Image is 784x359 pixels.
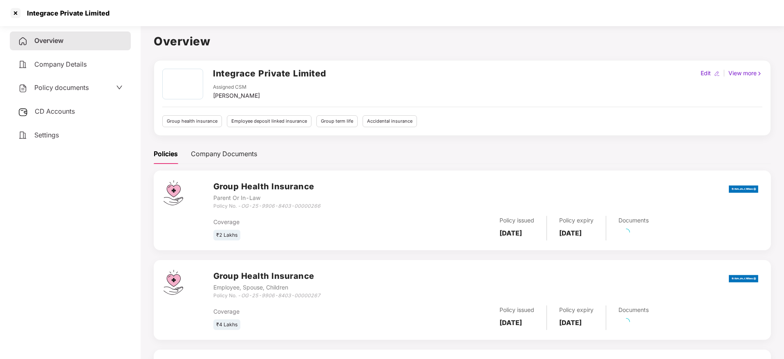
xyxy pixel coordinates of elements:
[213,67,326,80] h2: Integrace Private Limited
[559,229,582,237] b: [DATE]
[164,180,183,205] img: svg+xml;base64,PHN2ZyB4bWxucz0iaHR0cDovL3d3dy53My5vcmcvMjAwMC9zdmciIHdpZHRoPSI0Ny43MTQiIGhlaWdodD...
[18,60,28,70] img: svg+xml;base64,PHN2ZyB4bWxucz0iaHR0cDovL3d3dy53My5vcmcvMjAwMC9zdmciIHdpZHRoPSIyNCIgaGVpZ2h0PSIyNC...
[213,218,396,227] div: Coverage
[241,292,320,298] i: OG-25-9906-8403-00000267
[559,305,594,314] div: Policy expiry
[227,115,311,127] div: Employee deposit linked insurance
[621,316,631,327] span: loading
[500,319,522,327] b: [DATE]
[500,229,522,237] b: [DATE]
[500,216,534,225] div: Policy issued
[316,115,358,127] div: Group term life
[22,9,110,17] div: Integrace Private Limited
[727,69,764,78] div: View more
[154,149,178,159] div: Policies
[18,83,28,93] img: svg+xml;base64,PHN2ZyB4bWxucz0iaHR0cDovL3d3dy53My5vcmcvMjAwMC9zdmciIHdpZHRoPSIyNCIgaGVpZ2h0PSIyNC...
[213,283,320,292] div: Employee, Spouse, Children
[213,292,320,300] div: Policy No. -
[154,32,771,50] h1: Overview
[241,203,320,209] i: OG-25-9906-8403-00000266
[162,115,222,127] div: Group health insurance
[559,319,582,327] b: [DATE]
[729,269,758,288] img: bajaj.png
[559,216,594,225] div: Policy expiry
[164,270,183,295] img: svg+xml;base64,PHN2ZyB4bWxucz0iaHR0cDovL3d3dy53My5vcmcvMjAwMC9zdmciIHdpZHRoPSI0Ny43MTQiIGhlaWdodD...
[213,270,320,283] h3: Group Health Insurance
[363,115,417,127] div: Accidental insurance
[621,227,631,237] span: loading
[34,60,87,68] span: Company Details
[213,230,240,241] div: ₹2 Lakhs
[213,180,320,193] h3: Group Health Insurance
[18,107,28,117] img: svg+xml;base64,PHN2ZyB3aWR0aD0iMjUiIGhlaWdodD0iMjQiIHZpZXdCb3g9IjAgMCAyNSAyNCIgZmlsbD0ibm9uZSIgeG...
[34,36,63,45] span: Overview
[714,71,720,76] img: editIcon
[116,84,123,91] span: down
[729,180,758,198] img: bajaj.png
[618,305,649,314] div: Documents
[213,91,260,100] div: [PERSON_NAME]
[213,307,396,316] div: Coverage
[213,319,240,330] div: ₹4 Lakhs
[35,107,75,115] span: CD Accounts
[757,71,762,76] img: rightIcon
[618,216,649,225] div: Documents
[213,193,320,202] div: Parent Or In-Law
[213,202,320,210] div: Policy No. -
[34,131,59,139] span: Settings
[213,83,260,91] div: Assigned CSM
[34,83,89,92] span: Policy documents
[191,149,257,159] div: Company Documents
[721,69,727,78] div: |
[500,305,534,314] div: Policy issued
[18,36,28,46] img: svg+xml;base64,PHN2ZyB4bWxucz0iaHR0cDovL3d3dy53My5vcmcvMjAwMC9zdmciIHdpZHRoPSIyNCIgaGVpZ2h0PSIyNC...
[18,130,28,140] img: svg+xml;base64,PHN2ZyB4bWxucz0iaHR0cDovL3d3dy53My5vcmcvMjAwMC9zdmciIHdpZHRoPSIyNCIgaGVpZ2h0PSIyNC...
[699,69,712,78] div: Edit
